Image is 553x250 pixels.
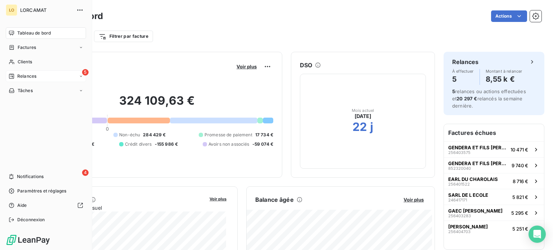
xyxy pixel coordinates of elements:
[512,226,528,232] span: 5 251 €
[448,182,470,186] span: 256401522
[94,31,153,42] button: Filtrer par facture
[6,234,50,246] img: Logo LeanPay
[252,141,273,147] span: -59 074 €
[82,69,89,76] span: 5
[17,173,44,180] span: Notifications
[106,126,109,132] span: 0
[204,132,252,138] span: Promesse de paiement
[155,141,178,147] span: -155 986 €
[401,196,426,203] button: Voir plus
[444,189,544,205] button: SARL DE L ECOLE2464171715 821 €
[119,132,140,138] span: Non-échu
[444,205,544,221] button: GAEC [PERSON_NAME]2564032835 295 €
[255,132,273,138] span: 17 734 €
[444,221,544,236] button: [PERSON_NAME]2564047035 251 €
[404,197,424,203] span: Voir plus
[512,194,528,200] span: 5 821 €
[448,198,467,202] span: 246417171
[448,145,508,150] span: GENDERA ET FILS [PERSON_NAME]
[491,10,527,22] button: Actions
[512,163,528,168] span: 9 740 €
[6,200,86,211] a: Aide
[17,30,51,36] span: Tableau de bord
[457,96,477,101] span: 20 297 €
[448,192,488,198] span: SARL DE L ECOLE
[41,204,204,212] span: Chiffre d'affaires mensuel
[444,141,544,157] button: GENDERA ET FILS [PERSON_NAME]25640357510 471 €
[448,150,471,155] span: 256403575
[448,224,488,229] span: [PERSON_NAME]
[6,4,17,16] div: LO
[355,113,372,120] span: [DATE]
[448,166,471,171] span: 852320040
[208,141,249,147] span: Avoirs non associés
[18,59,32,65] span: Clients
[20,7,72,13] span: LORCAMAT
[448,229,471,234] span: 256404703
[486,73,522,85] h4: 8,55 k €
[41,94,273,115] h2: 324 109,63 €
[17,202,27,209] span: Aide
[448,176,498,182] span: EARL DU CHAROLAIS
[17,217,45,223] span: Déconnexion
[17,73,36,79] span: Relances
[370,120,373,134] h2: j
[18,44,36,51] span: Factures
[448,208,503,214] span: GAEC [PERSON_NAME]
[452,88,455,94] span: 5
[82,169,89,176] span: 4
[513,178,528,184] span: 8 716 €
[207,195,229,202] button: Voir plus
[234,63,259,70] button: Voir plus
[511,210,528,216] span: 5 295 €
[452,69,474,73] span: À effectuer
[255,195,294,204] h6: Balance âgée
[444,124,544,141] h6: Factures échues
[143,132,166,138] span: 284 429 €
[486,69,522,73] span: Montant à relancer
[237,64,257,69] span: Voir plus
[17,188,66,194] span: Paramètres et réglages
[448,214,471,218] span: 256403283
[352,108,374,113] span: Mois actuel
[18,87,33,94] span: Tâches
[511,147,528,153] span: 10 471 €
[210,196,226,201] span: Voir plus
[352,120,367,134] h2: 22
[444,173,544,189] button: EARL DU CHAROLAIS2564015228 716 €
[300,61,312,69] h6: DSO
[452,58,478,66] h6: Relances
[448,160,509,166] span: GENDERA ET FILS [PERSON_NAME]
[452,88,526,109] span: relances ou actions effectuées et relancés la semaine dernière.
[125,141,152,147] span: Crédit divers
[444,157,544,173] button: GENDERA ET FILS [PERSON_NAME]8523200409 740 €
[529,226,546,243] div: Open Intercom Messenger
[452,73,474,85] h4: 5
